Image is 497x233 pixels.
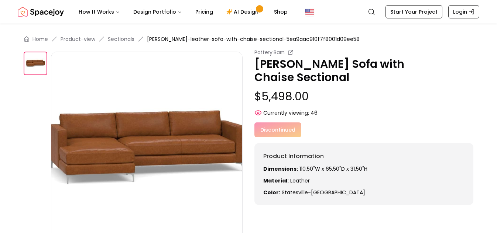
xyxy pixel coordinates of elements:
span: [PERSON_NAME]-leather-sofa-with-chaise-sectional-5ea9aac910f7f8001d09ee58 [147,35,360,43]
a: AI Design [220,4,267,19]
span: statesville-[GEOGRAPHIC_DATA] [282,189,365,196]
a: Pricing [189,4,219,19]
strong: Material: [263,177,289,184]
a: Spacejoy [18,4,64,19]
nav: breadcrumb [24,35,473,43]
img: https://storage.googleapis.com/spacejoy-main/assets/5ea9aac910f7f8001d09ee58/product_0_7hd2o685940b [24,52,47,75]
img: Spacejoy Logo [18,4,64,19]
strong: Dimensions: [263,165,298,173]
a: Product-view [61,35,95,43]
a: Home [32,35,48,43]
a: Sectionals [108,35,134,43]
nav: Main [73,4,294,19]
button: How It Works [73,4,126,19]
span: Leather [290,177,310,184]
h6: Product Information [263,152,465,161]
small: Pottery Barn [254,49,285,56]
a: Shop [268,4,294,19]
img: United States [305,7,314,16]
a: Login [448,5,479,18]
p: 110.50"W x 65.50"D x 31.50"H [263,165,465,173]
span: 46 [311,109,318,116]
a: Start Your Project [385,5,442,18]
button: Design Portfolio [127,4,188,19]
p: $5,498.00 [254,90,473,103]
p: [PERSON_NAME] Sofa with Chaise Sectional [254,58,473,84]
span: Currently viewing: [263,109,309,116]
strong: Color: [263,189,280,196]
